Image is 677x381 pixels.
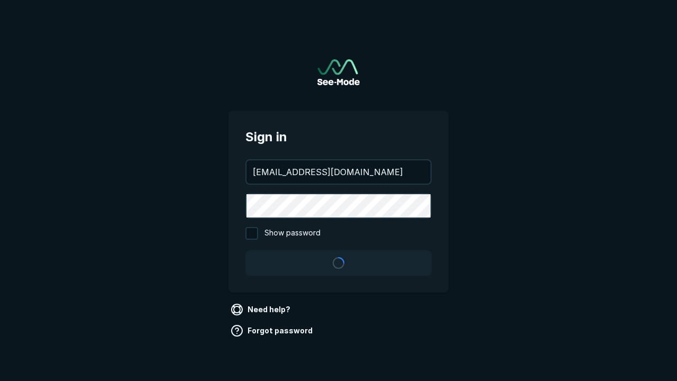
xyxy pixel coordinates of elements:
a: Forgot password [228,322,317,339]
input: your@email.com [246,160,431,184]
a: Need help? [228,301,295,318]
span: Sign in [245,128,432,147]
img: See-Mode Logo [317,59,360,85]
span: Show password [264,227,321,240]
a: Go to sign in [317,59,360,85]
